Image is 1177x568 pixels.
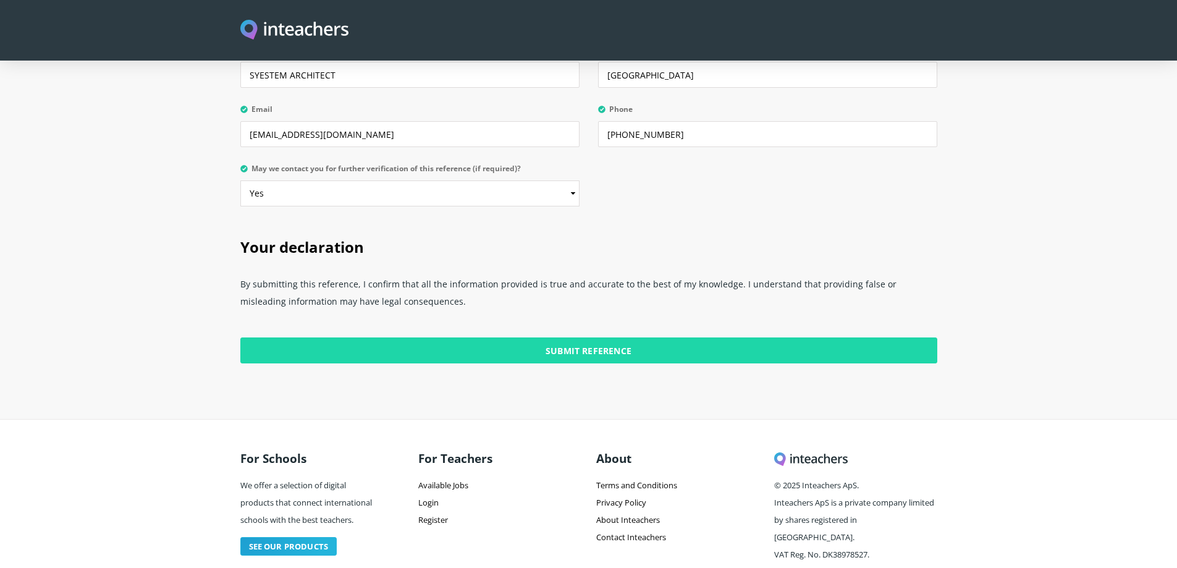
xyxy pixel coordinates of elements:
a: About Inteachers [596,514,660,525]
a: Visit this site's homepage [240,20,349,41]
h3: For Teachers [418,446,581,472]
a: Privacy Policy [596,497,646,508]
h3: About [596,446,759,472]
img: Inteachers [240,20,349,41]
a: Register [418,514,448,525]
h3: Inteachers [774,446,937,472]
p: © 2025 Inteachers ApS. Inteachers ApS is a private company limited by shares registered in [GEOGR... [774,472,937,567]
label: Phone [598,105,937,121]
span: Your declaration [240,237,364,257]
a: Terms and Conditions [596,480,677,491]
label: May we contact you for further verification of this reference (if required)? [240,164,580,180]
label: Email [240,105,580,121]
a: Contact Inteachers [596,532,666,543]
a: Available Jobs [418,480,468,491]
p: We offer a selection of digital products that connect international schools with the best teachers. [240,472,378,532]
p: By submitting this reference, I confirm that all the information provided is true and accurate to... [240,271,937,323]
a: Login [418,497,439,508]
input: Submit Reference [240,337,937,363]
a: See our products [240,537,337,556]
h3: For Schools [240,446,378,472]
